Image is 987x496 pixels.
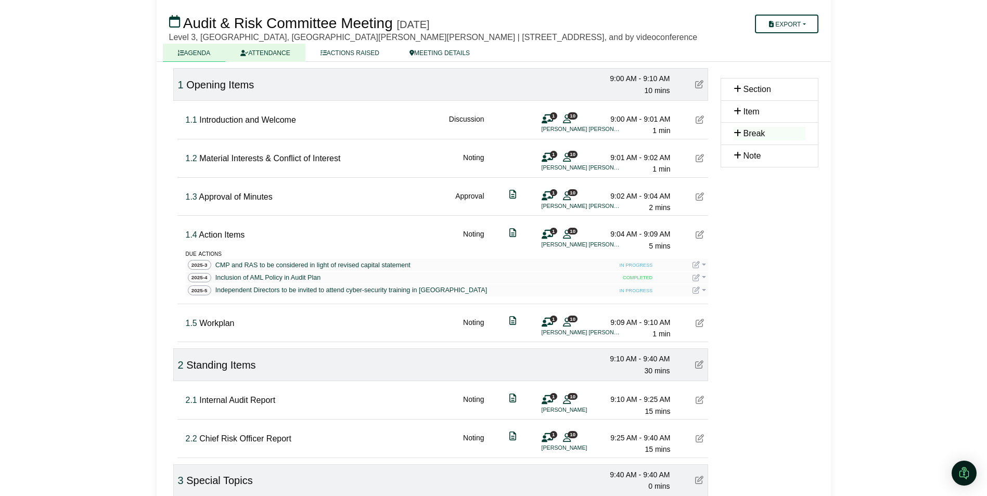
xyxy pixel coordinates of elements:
span: 1 min [652,126,670,135]
a: MEETING DETAILS [394,44,485,62]
span: Click to fine tune number [178,475,184,486]
span: Item [744,107,760,116]
a: Inclusion of AML Policy in Audit Plan [213,272,323,283]
div: 9:00 AM - 9:01 AM [598,113,671,125]
a: ATTENDANCE [225,44,305,62]
span: 10 [568,431,578,438]
span: Click to fine tune number [186,230,197,239]
span: 10 [568,112,578,119]
span: 1 [550,393,557,400]
span: Section [744,85,771,94]
div: Noting [463,317,484,340]
span: Action Items [199,230,245,239]
span: Chief Risk Officer Report [199,434,291,443]
span: Special Topics [186,475,252,486]
div: 9:10 AM - 9:40 AM [597,353,670,364]
span: 2 mins [649,203,670,212]
span: 1 min [652,330,670,338]
span: 10 [568,151,578,158]
span: 10 mins [644,86,670,95]
li: [PERSON_NAME] [PERSON_NAME] [542,328,620,337]
span: Material Interests & Conflict of Interest [199,154,340,163]
div: Noting [463,432,484,455]
span: 0 mins [648,482,670,490]
span: 10 [568,393,578,400]
span: Audit & Risk Committee Meeting [183,15,393,31]
div: 9:02 AM - 9:04 AM [598,190,671,202]
span: Standing Items [186,359,255,371]
span: COMPLETED [620,274,656,282]
span: 1 [550,112,557,119]
span: Level 3, [GEOGRAPHIC_DATA], [GEOGRAPHIC_DATA][PERSON_NAME][PERSON_NAME] | [STREET_ADDRESS], and b... [169,33,698,42]
button: Export [755,15,818,33]
div: Approval [455,190,484,214]
span: Click to fine tune number [186,192,197,201]
div: [DATE] [397,18,430,31]
li: [PERSON_NAME] [542,443,620,452]
a: AGENDA [163,44,226,62]
span: 15 mins [645,407,670,415]
span: 10 [568,316,578,322]
span: 2025-4 [188,273,211,283]
div: 9:10 AM - 9:25 AM [598,394,671,405]
span: 30 mins [644,367,670,375]
span: Click to fine tune number [186,154,197,163]
div: Noting [463,152,484,175]
div: 9:00 AM - 9:10 AM [597,73,670,84]
span: Note [744,151,761,160]
span: Click to fine tune number [178,359,184,371]
div: 9:01 AM - 9:02 AM [598,152,671,163]
span: Click to fine tune number [186,319,197,328]
span: Click to fine tune number [186,434,197,443]
li: [PERSON_NAME] [PERSON_NAME] [542,163,620,172]
span: 2025-5 [188,285,211,295]
span: 1 [550,316,557,322]
span: Internal Audit Report [199,396,275,404]
span: 10 [568,228,578,234]
span: 1 min [652,165,670,173]
span: 1 [550,431,557,438]
a: CMP and RAS to be considered in light of revised capital statement [213,260,413,270]
span: 5 mins [649,242,670,250]
span: 1 [550,189,557,196]
span: Break [744,129,765,138]
span: Click to fine tune number [186,115,197,124]
span: Click to fine tune number [186,396,197,404]
span: IN PROGRESS [616,286,656,295]
div: 9:09 AM - 9:10 AM [598,317,671,328]
span: Workplan [199,319,234,328]
li: [PERSON_NAME] [542,406,620,414]
div: due actions [186,247,708,259]
a: Independent Directors to be invited to attend cyber-security training in [GEOGRAPHIC_DATA] [213,285,489,295]
span: IN PROGRESS [616,262,656,270]
div: Discussion [449,113,484,137]
span: 1 [550,228,557,234]
span: 2025-3 [188,260,211,270]
span: Opening Items [186,79,254,90]
span: Introduction and Welcome [199,115,296,124]
span: 1 [550,151,557,158]
li: [PERSON_NAME] [PERSON_NAME] [542,125,620,134]
a: ACTIONS RAISED [305,44,394,62]
div: Noting [463,394,484,417]
div: Noting [463,228,484,252]
div: 9:40 AM - 9:40 AM [597,469,670,480]
li: [PERSON_NAME] [PERSON_NAME] [542,202,620,211]
div: 9:04 AM - 9:09 AM [598,228,671,240]
span: 10 [568,189,578,196]
div: Open Intercom Messenger [952,461,977,486]
span: Click to fine tune number [178,79,184,90]
span: 15 mins [645,445,670,453]
div: 9:25 AM - 9:40 AM [598,432,671,443]
li: [PERSON_NAME] [PERSON_NAME] [542,240,620,249]
span: Approval of Minutes [199,192,272,201]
